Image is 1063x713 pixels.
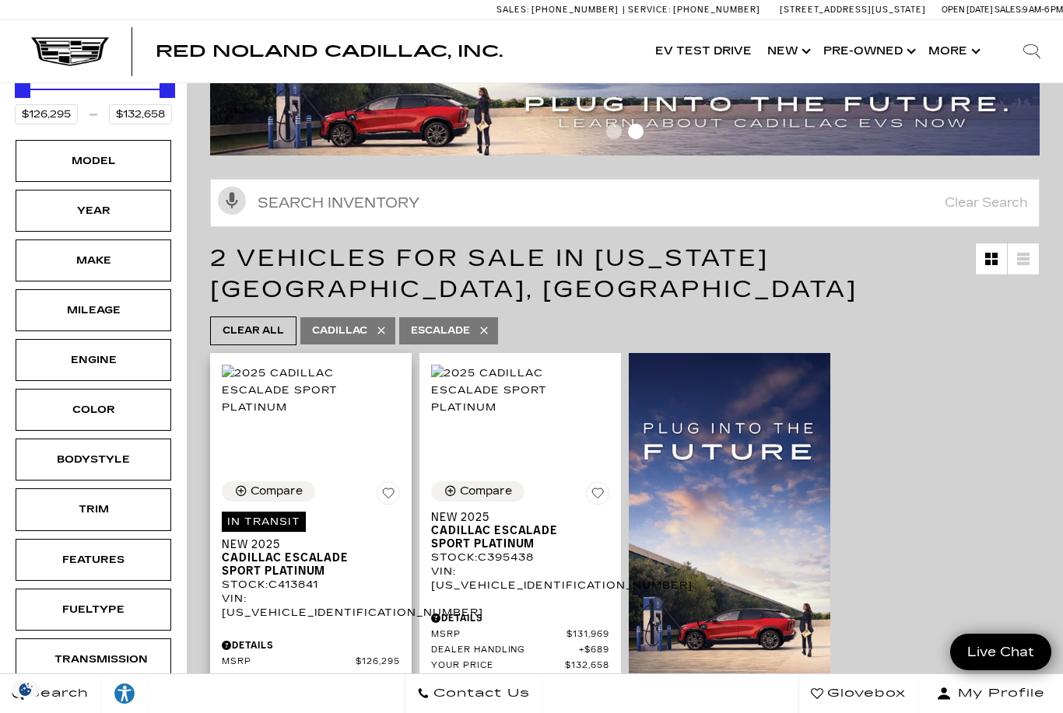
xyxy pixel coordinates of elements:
[431,611,609,625] div: Pricing Details - New 2025 Cadillac Escalade Sport Platinum
[222,656,400,668] a: MSRP $126,295
[780,5,926,15] a: [STREET_ADDRESS][US_STATE]
[109,104,172,124] input: Maximum
[24,683,89,704] span: Search
[628,5,671,15] span: Service:
[16,190,171,232] div: YearYear
[31,37,109,66] img: Cadillac Dark Logo with Cadillac White Text
[222,511,400,578] a: In TransitNew 2025Cadillac Escalade Sport Platinum
[54,351,132,369] div: Engine
[431,365,609,416] img: 2025 Cadillac Escalade Sport Platinum
[15,82,30,98] div: Minimum Price
[222,578,400,592] div: Stock : C413841
[54,302,132,319] div: Mileage
[54,651,132,668] div: Transmission
[431,511,598,524] span: New 2025
[54,252,132,269] div: Make
[921,20,985,82] button: More
[431,629,609,641] a: MSRP $131,969
[54,501,132,518] div: Trim
[16,339,171,381] div: EngineEngine
[760,20,816,82] a: New
[531,5,619,15] span: [PHONE_NUMBER]
[8,681,44,697] img: Opt-Out Icon
[405,674,542,713] a: Contact Us
[995,5,1023,15] span: Sales:
[54,601,132,618] div: Fueltype
[223,321,284,341] span: Clear All
[16,239,171,281] div: MakeMake
[952,683,1045,704] span: My Profile
[431,481,524,502] button: Compare Vehicle
[222,365,400,416] img: 2025 Cadillac Escalade Sport Platinum
[54,152,132,170] div: Model
[431,645,609,656] a: Dealer Handling $689
[312,321,367,341] span: Cadillac
[210,244,858,303] span: 2 Vehicles for Sale in [US_STATE][GEOGRAPHIC_DATA], [GEOGRAPHIC_DATA]
[54,202,132,219] div: Year
[623,5,764,14] a: Service: [PHONE_NUMBER]
[15,104,78,124] input: Minimum
[15,77,172,124] div: Price
[823,683,906,704] span: Glovebox
[16,589,171,631] div: FueltypeFueltype
[222,538,388,551] span: New 2025
[431,550,609,564] div: Stock : C395438
[431,645,579,656] span: Dealer Handling
[222,656,356,668] span: MSRP
[567,629,609,641] span: $131,969
[431,660,565,672] span: Your Price
[431,511,609,550] a: New 2025Cadillac Escalade Sport Platinum
[377,481,400,511] button: Save Vehicle
[101,674,149,713] a: Explore your accessibility options
[54,401,132,418] div: Color
[586,481,609,511] button: Save Vehicle
[431,564,609,592] div: VIN: [US_VEHICLE_IDENTIFICATION_NUMBER]
[411,321,470,341] span: Escalade
[210,67,1040,156] img: ev-blog-post-banners4
[54,551,132,568] div: Features
[210,179,1040,227] input: Search Inventory
[816,20,921,82] a: Pre-Owned
[8,681,44,697] section: Click to Open Cookie Consent Modal
[356,656,400,668] span: $126,295
[579,645,609,656] span: $689
[222,551,388,578] span: Cadillac Escalade Sport Platinum
[942,5,993,15] span: Open [DATE]
[976,243,1007,274] a: Grid View
[16,289,171,331] div: MileageMileage
[251,484,303,498] div: Compare
[16,539,171,581] div: FeaturesFeatures
[431,660,609,672] a: Your Price $132,658
[156,42,503,61] span: Red Noland Cadillac, Inc.
[950,634,1051,670] a: Live Chat
[222,512,306,532] span: In Transit
[54,451,132,468] div: Bodystyle
[960,643,1042,661] span: Live Chat
[798,674,918,713] a: Glovebox
[16,488,171,530] div: TrimTrim
[222,638,400,652] div: Pricing Details - New 2025 Cadillac Escalade Sport Platinum
[16,638,171,680] div: TransmissionTransmission
[222,592,400,620] div: VIN: [US_VEHICLE_IDENTIFICATION_NUMBER]
[673,5,760,15] span: [PHONE_NUMBER]
[16,389,171,431] div: ColorColor
[647,20,760,82] a: EV Test Drive
[460,484,512,498] div: Compare
[565,660,609,672] span: $132,658
[496,5,623,14] a: Sales: [PHONE_NUMBER]
[496,5,529,15] span: Sales:
[1001,20,1063,82] div: Search
[606,124,622,139] span: Go to slide 1
[156,44,503,59] a: Red Noland Cadillac, Inc.
[431,629,567,641] span: MSRP
[101,682,148,705] div: Explore your accessibility options
[628,124,644,139] span: Go to slide 2
[430,683,530,704] span: Contact Us
[218,187,246,215] svg: Click to toggle on voice search
[918,674,1063,713] button: Open user profile menu
[1023,5,1063,15] span: 9 AM-6 PM
[160,82,175,98] div: Maximum Price
[16,439,171,481] div: BodystyleBodystyle
[16,140,171,182] div: ModelModel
